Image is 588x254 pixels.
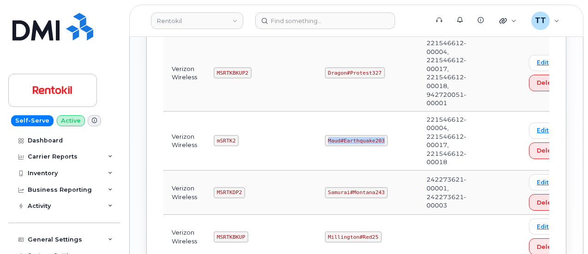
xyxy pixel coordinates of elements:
a: Edit [529,123,557,139]
code: Maud#Earthquake203 [325,135,388,146]
span: TT [535,15,546,26]
span: Delete [537,146,558,155]
a: Rentokil [151,12,243,29]
td: Verizon Wireless [163,112,205,171]
code: MSRTKBKUP2 [214,67,252,78]
code: mSRTK2 [214,135,239,146]
code: Samurai#Montana243 [325,187,388,198]
code: Dragon#Protest327 [325,67,385,78]
code: Millington#Red25 [325,231,382,242]
td: Verizon Wireless [163,171,205,215]
span: Delete [537,198,558,207]
code: MSRTKBKUP [214,231,248,242]
div: Quicklinks [493,12,523,30]
button: Delete [529,194,566,211]
td: 221546612-00004, 221546612-00017, 221546612-00018, 942720051-00001 [418,35,486,112]
td: Verizon Wireless [163,35,205,112]
span: Delete [537,242,558,251]
td: 242273621-00001, 242273621-00003 [418,171,486,215]
button: Delete [529,142,566,159]
span: Delete [537,78,558,87]
code: MSRTKDP2 [214,187,245,198]
a: Edit [529,219,557,235]
td: 221546612-00004, 221546612-00017, 221546612-00018 [418,112,486,171]
a: Edit [529,55,557,71]
iframe: Messenger Launcher [548,214,581,247]
a: Edit [529,174,557,190]
div: Travis Tedesco [525,12,566,30]
input: Find something... [255,12,395,29]
button: Delete [529,75,566,91]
